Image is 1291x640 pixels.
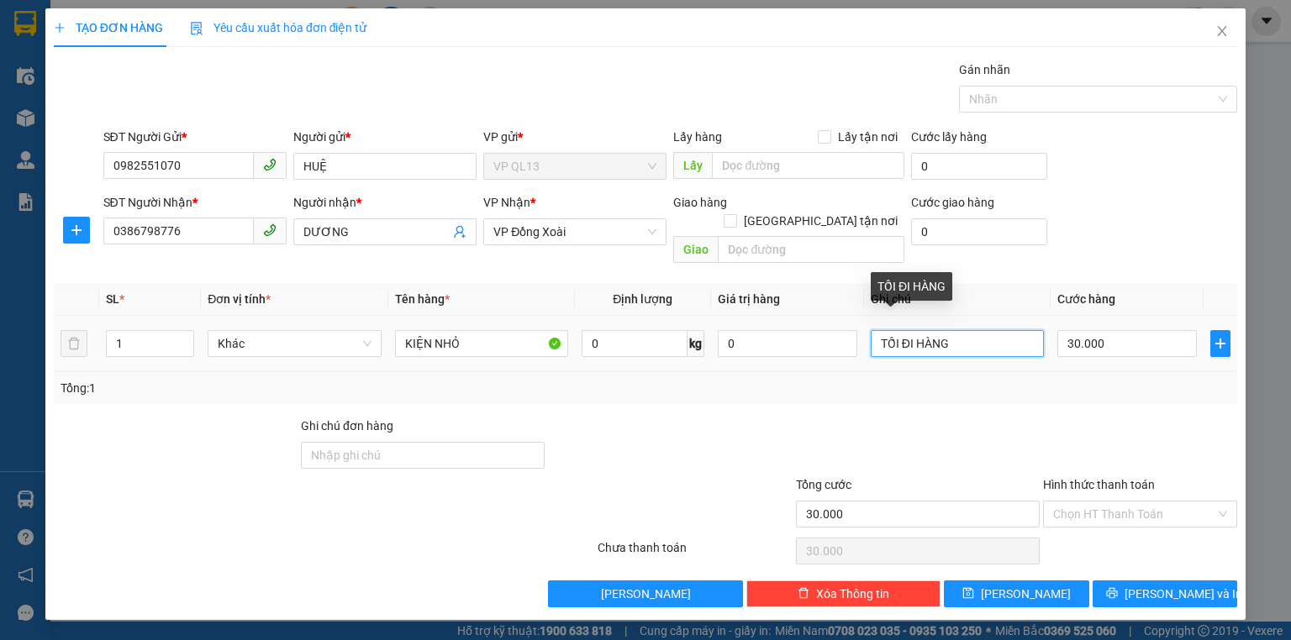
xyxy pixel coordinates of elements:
span: phone [263,223,277,237]
div: Chưa thanh toán [596,538,793,568]
input: Cước giao hàng [911,218,1047,245]
input: Dọc đường [718,236,904,263]
label: Gán nhãn [959,63,1010,76]
span: Tên hàng [395,292,450,306]
div: Người nhận [293,193,477,212]
label: Ghi chú đơn hàng [301,419,393,433]
div: SĐT Người Gửi [103,128,287,146]
label: Cước lấy hàng [911,130,987,144]
button: plus [63,217,90,244]
input: 0 [718,330,857,357]
span: Xóa Thông tin [816,585,889,603]
span: VP QL13 [493,154,656,179]
span: [PERSON_NAME] [981,585,1071,603]
button: Close [1199,8,1246,55]
button: save[PERSON_NAME] [944,580,1089,607]
span: TẠO ĐƠN HÀNG [54,21,163,34]
th: Ghi chú [864,283,1051,316]
img: icon [190,22,203,35]
label: Hình thức thanh toán [1043,478,1155,491]
button: printer[PERSON_NAME] và In [1093,580,1238,607]
li: VP VP Đồng Xoài [116,118,224,137]
span: Đơn vị tính [208,292,271,306]
input: Dọc đường [712,152,904,179]
span: VP Nhận [483,196,530,209]
div: TỐI ĐI HÀNG [871,272,952,301]
span: Tổng cước [796,478,851,491]
span: plus [64,223,89,237]
span: Định lượng [613,292,672,306]
label: Cước giao hàng [911,196,994,209]
div: Tổng: 1 [61,379,499,397]
span: [PERSON_NAME] và In [1125,585,1242,603]
span: [GEOGRAPHIC_DATA] tận nơi [737,212,904,230]
span: delete [798,587,809,601]
span: Giá trị hàng [718,292,780,306]
span: Giao [673,236,718,263]
button: delete [61,330,87,357]
span: Lấy hàng [673,130,722,144]
span: kg [688,330,704,357]
input: VD: Bàn, Ghế [395,330,568,357]
span: Giao hàng [673,196,727,209]
span: Cước hàng [1057,292,1115,306]
input: Cước lấy hàng [911,153,1047,180]
span: user-add [453,225,466,239]
button: deleteXóa Thông tin [746,580,941,607]
div: Người gửi [293,128,477,146]
span: [PERSON_NAME] [601,585,691,603]
span: Khác [218,331,371,356]
button: plus [1210,330,1230,357]
span: plus [1211,337,1230,350]
div: VP gửi [483,128,667,146]
span: Lấy tận nơi [831,128,904,146]
span: Lấy [673,152,712,179]
input: Ghi Chú [871,330,1044,357]
li: VP VP QL13 [8,118,116,137]
span: plus [54,22,66,34]
span: SL [106,292,119,306]
span: Yêu cầu xuất hóa đơn điện tử [190,21,367,34]
span: phone [263,158,277,171]
span: printer [1106,587,1118,601]
span: close [1215,24,1229,38]
div: SĐT Người Nhận [103,193,287,212]
span: VP Đồng Xoài [493,219,656,244]
span: save [962,587,974,601]
button: [PERSON_NAME] [548,580,742,607]
li: [PERSON_NAME][GEOGRAPHIC_DATA] [8,8,244,99]
input: Ghi chú đơn hàng [301,442,545,469]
